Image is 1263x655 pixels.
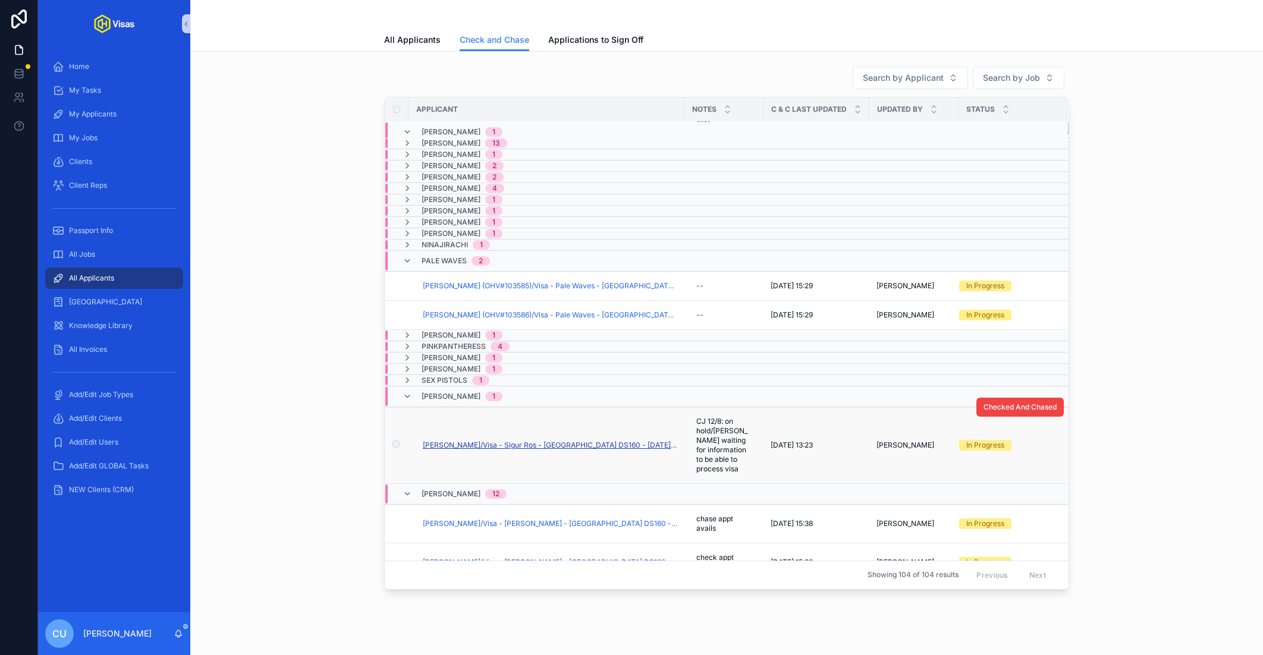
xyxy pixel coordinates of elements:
[966,310,1004,320] div: In Progress
[45,339,183,360] a: All Invoices
[69,321,133,330] span: Knowledge Library
[422,330,480,340] span: [PERSON_NAME]
[423,310,677,320] a: [PERSON_NAME] (OHV#103586)/Visa - Pale Waves - [GEOGRAPHIC_DATA] O2 - [DATE] (#1282)
[45,56,183,77] a: Home
[771,558,813,567] span: [DATE] 15:38
[422,240,468,250] span: Ninajirachi
[69,461,149,471] span: Add/Edit GLOBAL Tasks
[966,440,1004,451] div: In Progress
[422,184,480,193] span: [PERSON_NAME]
[771,440,813,450] span: [DATE] 13:23
[492,206,495,216] div: 1
[45,220,183,241] a: Passport Info
[45,479,183,500] a: NEW Clients (CRM)
[422,195,480,204] span: [PERSON_NAME]
[69,86,101,95] span: My Tasks
[422,342,486,351] span: PinkPantheress
[876,310,934,320] span: [PERSON_NAME]
[692,105,717,114] span: Notes
[696,310,703,320] div: --
[876,281,934,291] span: [PERSON_NAME]
[422,172,480,182] span: [PERSON_NAME]
[492,229,495,238] div: 1
[966,518,1004,529] div: In Progress
[45,291,183,313] a: [GEOGRAPHIC_DATA]
[479,256,483,266] div: 2
[45,151,183,172] a: Clients
[480,240,483,250] div: 1
[966,105,995,114] span: Status
[492,161,497,171] div: 2
[492,127,495,137] div: 1
[966,557,1004,568] div: In Progress
[422,127,480,137] span: [PERSON_NAME]
[696,514,752,533] span: chase appt avails
[45,103,183,125] a: My Applicants
[45,432,183,453] a: Add/Edit Users
[384,34,441,46] span: All Applicants
[422,229,480,238] span: [PERSON_NAME]
[976,398,1064,417] button: Checked And Chased
[771,310,813,320] span: [DATE] 15:29
[69,345,107,354] span: All Invoices
[696,417,752,474] span: CJ 12/8: on hold/[PERSON_NAME] waiting for information to be able to process visa
[696,553,752,572] span: check appt avails
[45,455,183,477] a: Add/Edit GLOBAL Tasks
[83,628,152,640] p: [PERSON_NAME]
[384,29,441,53] a: All Applicants
[868,570,959,580] span: Showing 104 of 104 results
[94,14,134,33] img: App logo
[69,157,92,166] span: Clients
[422,489,480,499] span: [PERSON_NAME]
[69,181,107,190] span: Client Reps
[876,440,934,450] span: [PERSON_NAME]
[69,109,117,119] span: My Applicants
[423,519,677,528] span: [PERSON_NAME]/Visa - [PERSON_NAME] - [GEOGRAPHIC_DATA] DS160 - [DATE] (#1083)
[69,437,118,447] span: Add/Edit Users
[771,281,813,291] span: [DATE] 15:29
[422,161,480,171] span: [PERSON_NAME]
[771,105,847,114] span: C & C Last Updated
[422,218,480,227] span: [PERSON_NAME]
[423,440,677,450] a: [PERSON_NAME]/Visa - Sigur Ros - [GEOGRAPHIC_DATA] DS160 - [DATE] (#1222)
[479,376,482,385] div: 1
[492,353,495,363] div: 1
[45,175,183,196] a: Client Reps
[38,48,190,516] div: scrollable content
[548,29,643,53] a: Applications to Sign Off
[423,558,677,567] a: [PERSON_NAME]/Visa - [PERSON_NAME] - [GEOGRAPHIC_DATA] DS160 - [DATE] (#1083)
[45,80,183,101] a: My Tasks
[492,195,495,204] div: 1
[771,519,813,528] span: [DATE] 15:38
[422,364,480,374] span: [PERSON_NAME]
[548,34,643,46] span: Applications to Sign Off
[696,281,703,291] div: --
[492,218,495,227] div: 1
[69,226,113,235] span: Passport Info
[45,127,183,149] a: My Jobs
[492,172,497,182] div: 2
[876,519,934,528] span: [PERSON_NAME]
[45,244,183,265] a: All Jobs
[984,402,1057,412] span: Checked And Chased
[877,105,923,114] span: Updated By
[876,558,934,567] span: [PERSON_NAME]
[69,485,134,495] span: NEW Clients (CRM)
[69,273,114,283] span: All Applicants
[853,67,968,89] button: Select Button
[492,392,495,401] div: 1
[45,384,183,405] a: Add/Edit Job Types
[69,62,89,71] span: Home
[422,376,467,385] span: Sex Pistols
[492,364,495,374] div: 1
[69,390,133,399] span: Add/Edit Job Types
[69,297,142,307] span: [GEOGRAPHIC_DATA]
[45,315,183,336] a: Knowledge Library
[45,408,183,429] a: Add/Edit Clients
[422,206,480,216] span: [PERSON_NAME]
[983,72,1040,84] span: Search by Job
[492,330,495,340] div: 1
